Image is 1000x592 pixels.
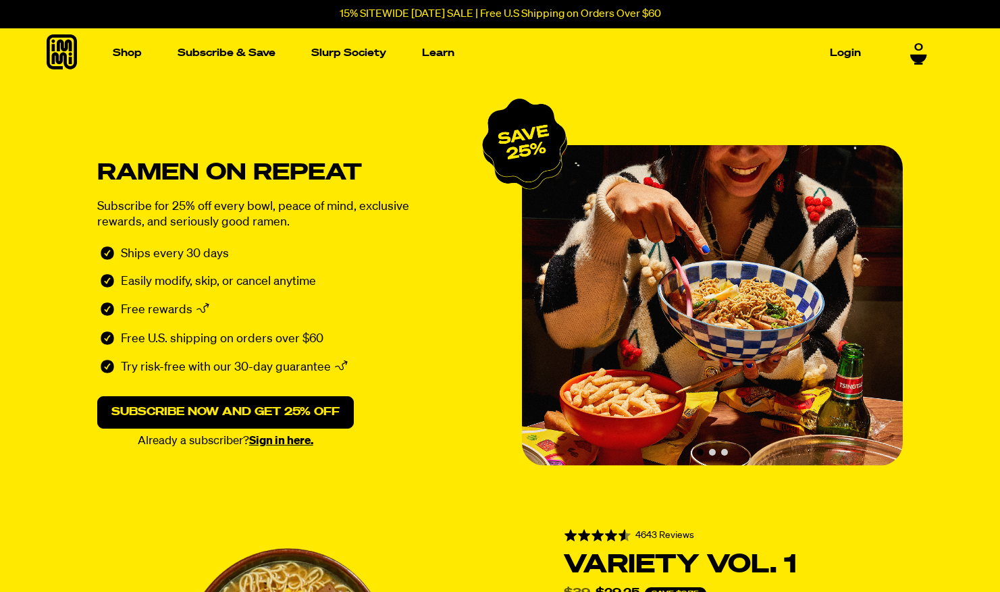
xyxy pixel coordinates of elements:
[249,435,313,447] a: Sign in here.
[417,43,460,63] a: Learn
[121,302,192,320] p: Free rewards
[914,37,923,49] span: 0
[121,246,229,262] p: Ships every 30 days
[910,37,927,60] a: 0
[121,331,323,347] p: Free U.S. shipping on orders over $60
[121,360,331,377] p: Try risk-free with our 30-day guarantee
[97,435,354,447] p: Already a subscriber?
[107,43,147,63] a: Shop
[635,531,694,540] span: 4643 Reviews
[697,449,728,456] div: Carousel pagination
[121,274,316,290] p: Easily modify, skip, or cancel anytime
[97,199,442,230] p: Subscribe for 25% off every bowl, peace of mind, exclusive rewards, and seriously good ramen.
[340,8,661,20] p: 15% SITEWIDE [DATE] SALE | Free U.S Shipping on Orders Over $60
[306,43,392,63] a: Slurp Society
[522,145,903,466] div: Slide 1 of 3
[97,164,489,182] h1: Ramen on repeat
[172,43,281,63] a: Subscribe & Save
[97,396,354,429] a: Subscribe now and get 25% off
[107,28,866,78] nav: Main navigation
[824,43,866,63] a: Login
[564,554,893,576] h1: Variety Vol. 1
